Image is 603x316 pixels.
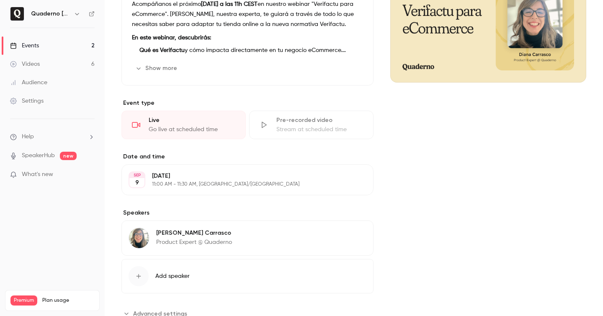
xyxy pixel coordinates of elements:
span: Premium [10,295,37,306]
div: Live [149,116,235,124]
p: Product Expert @ Quaderno [156,238,232,246]
div: Audience [10,78,47,87]
div: SEP [129,172,144,178]
div: Go live at scheduled time [149,125,235,134]
p: Event type [121,99,374,107]
button: Add speaker [121,259,374,293]
div: Settings [10,97,44,105]
button: Show more [132,62,182,75]
div: Stream at scheduled time [276,125,363,134]
span: Plan usage [42,297,94,304]
span: 6 [82,307,85,312]
div: Diana Carrasco[PERSON_NAME] CarrascoProduct Expert @ Quaderno [121,220,374,256]
p: [PERSON_NAME] Carrasco [156,229,232,237]
label: Speakers [121,209,374,217]
div: Events [10,41,39,50]
div: LiveGo live at scheduled time [121,111,246,139]
strong: En este webinar, descubrirás: [132,35,211,41]
h6: Quaderno [GEOGRAPHIC_DATA] [31,10,70,18]
p: / 90 [82,306,94,313]
img: Quaderno España [10,7,24,21]
div: Pre-recorded videoStream at scheduled time [249,111,374,139]
strong: Qué es Verifactu [139,47,185,53]
span: Help [22,132,34,141]
label: Date and time [121,153,374,161]
p: 9 [135,179,139,187]
div: Pre-recorded video [276,116,363,124]
span: Add speaker [155,272,190,280]
p: Videos [10,306,26,313]
a: SpeakerHub [22,151,55,160]
img: Diana Carrasco [129,228,149,248]
span: What's new [22,170,53,179]
button: Edit [336,228,366,241]
button: cover-image [563,59,580,76]
li: y cómo impacta directamente en tu negocio eCommerce. [136,46,363,55]
p: [DATE] [152,172,329,180]
span: new [60,152,77,160]
div: Videos [10,60,40,68]
strong: [DATE] a las 11h CEST [201,1,258,7]
li: help-dropdown-opener [10,132,95,141]
p: 11:00 AM - 11:30 AM, [GEOGRAPHIC_DATA]/[GEOGRAPHIC_DATA] [152,181,329,188]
